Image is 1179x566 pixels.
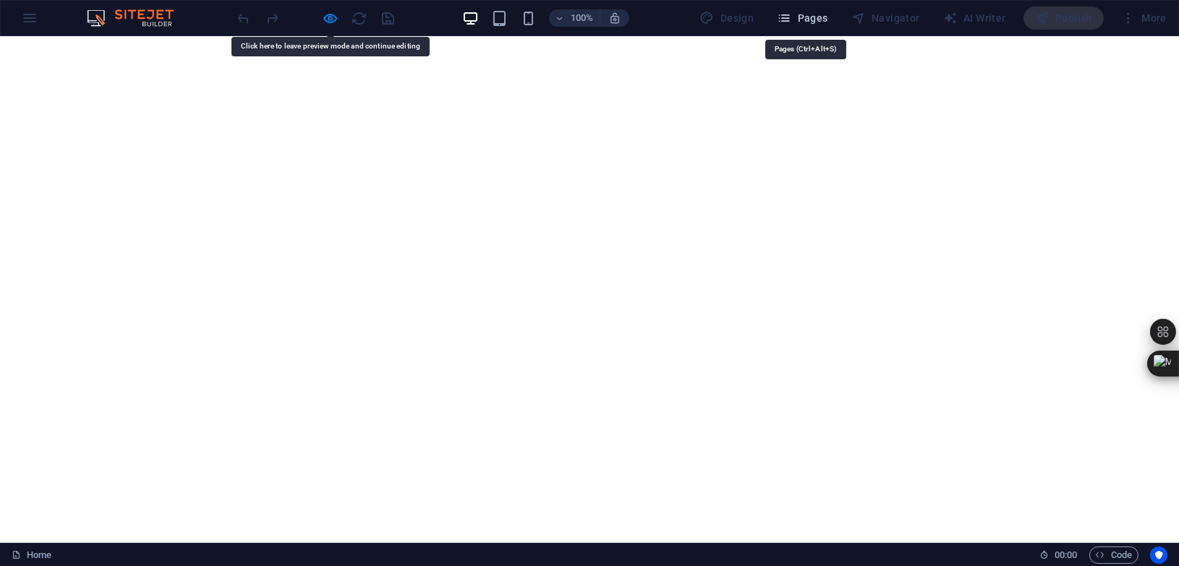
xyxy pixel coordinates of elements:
h6: Session time [1039,546,1078,564]
div: Design (Ctrl+Alt+Y) [694,7,760,30]
img: Editor Logo [83,9,192,27]
button: 100% [549,9,600,27]
span: : [1065,549,1067,560]
button: Code [1089,546,1138,564]
button: Pages [771,7,833,30]
span: Pages [777,11,827,25]
span: Code [1096,546,1132,564]
button: Usercentrics [1150,546,1167,564]
span: 00 00 [1055,546,1077,564]
i: On resize automatically adjust zoom level to fit chosen device. [608,12,621,25]
h6: 100% [571,9,594,27]
a: Click to cancel selection. Double-click to open Pages [12,546,51,564]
